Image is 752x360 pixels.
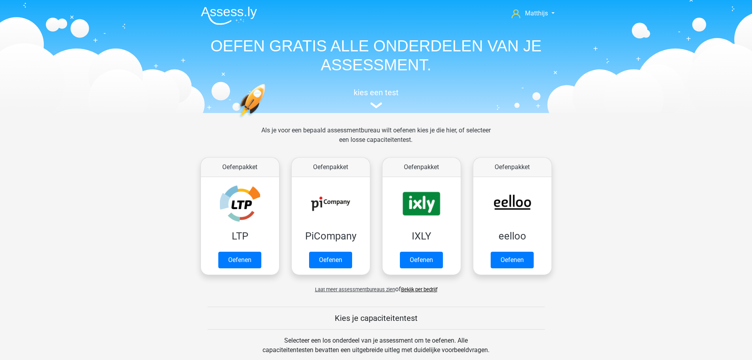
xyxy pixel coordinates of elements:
[195,88,558,109] a: kies een test
[315,286,395,292] span: Laat meer assessmentbureaus zien
[255,126,497,154] div: Als je voor een bepaald assessmentbureau wilt oefenen kies je die hier, of selecteer een losse ca...
[195,88,558,97] h5: kies een test
[400,252,443,268] a: Oefenen
[195,36,558,74] h1: OEFEN GRATIS ALLE ONDERDELEN VAN JE ASSESSMENT.
[309,252,352,268] a: Oefenen
[201,6,257,25] img: Assessly
[401,286,437,292] a: Bekijk per bedrijf
[195,278,558,294] div: of
[508,9,557,18] a: Matthijs
[218,252,261,268] a: Oefenen
[525,9,548,17] span: Matthijs
[208,313,545,323] h5: Kies je capaciteitentest
[238,84,296,155] img: oefenen
[491,252,534,268] a: Oefenen
[370,102,382,108] img: assessment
